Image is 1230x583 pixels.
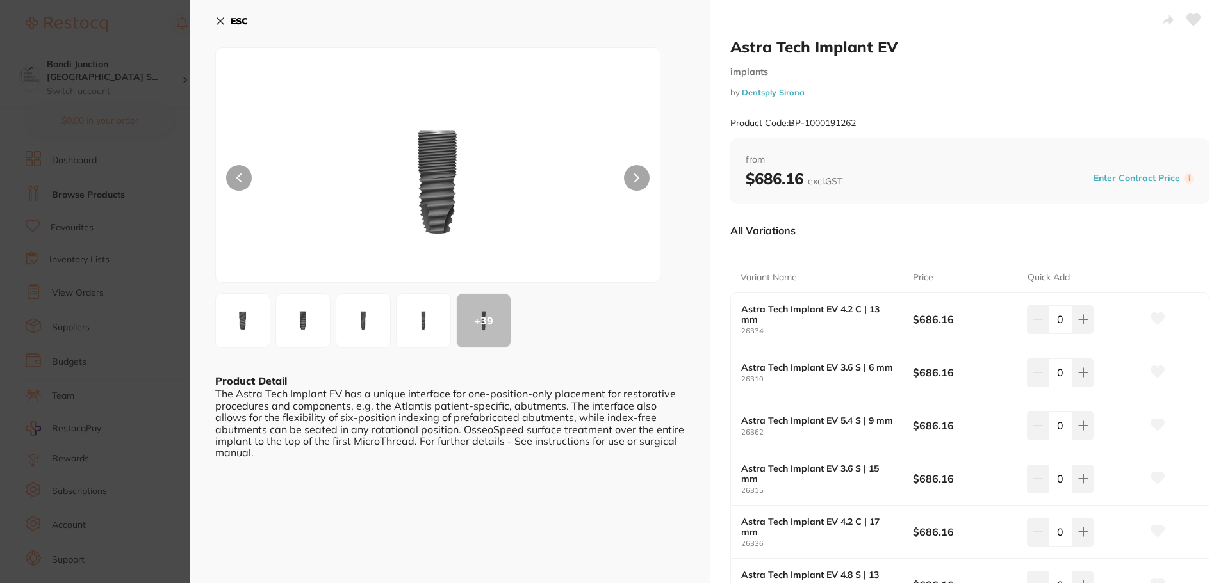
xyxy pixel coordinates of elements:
span: excl. GST [808,175,842,187]
button: +39 [456,293,511,348]
p: All Variations [730,224,796,237]
button: ESC [215,10,248,32]
small: 26334 [741,327,913,335]
small: by [730,88,1209,97]
b: ESC [231,15,248,27]
img: NjMwNC5wbmc [400,298,447,344]
img: NjMwMS5wbmc [305,80,571,282]
small: Product Code: BP-1000191262 [730,118,856,129]
b: Astra Tech Implant EV 3.6 S | 6 mm [741,362,896,372]
b: $686.16 [746,169,842,188]
small: 26336 [741,539,913,548]
p: Price [913,271,933,284]
div: The Astra Tech Implant EV has a unique interface for one-position-only placement for restorative ... [215,388,684,458]
b: Astra Tech Implant EV 4.2 C | 17 mm [741,516,896,537]
img: NjMwMi5wbmc [280,298,326,344]
b: Astra Tech Implant EV 4.2 C | 13 mm [741,304,896,324]
h2: Astra Tech Implant EV [730,37,1209,56]
small: implants [730,67,1209,77]
a: Dentsply Sirona [742,87,805,97]
p: Quick Add [1028,271,1070,284]
b: $686.16 [913,419,1016,433]
small: 26310 [741,375,913,383]
img: NjMwMS5wbmc [220,298,266,344]
b: $686.16 [913,525,1016,539]
small: 26362 [741,428,913,436]
b: $686.16 [913,312,1016,326]
b: Astra Tech Implant EV 5.4 S | 9 mm [741,415,896,426]
div: + 39 [457,294,511,347]
b: Astra Tech Implant EV 3.6 S | 15 mm [741,463,896,484]
b: Product Detail [215,374,287,387]
img: NjMwMy5wbmc [340,298,386,344]
span: from [746,154,1194,166]
small: 26315 [741,486,913,495]
b: $686.16 [913,472,1016,486]
label: i [1184,173,1194,184]
button: Enter Contract Price [1090,172,1184,184]
b: $686.16 [913,365,1016,379]
p: Variant Name [741,271,797,284]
